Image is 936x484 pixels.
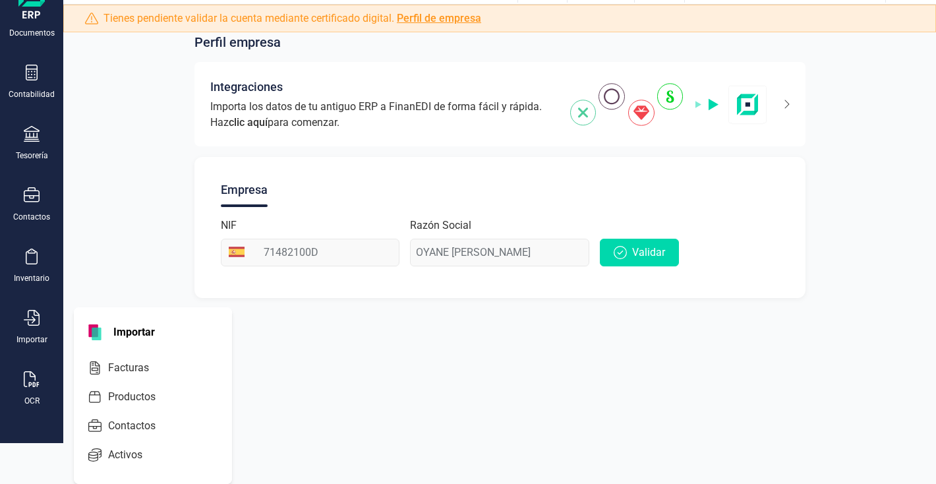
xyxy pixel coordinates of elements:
div: Importar [16,334,47,345]
div: Contabilidad [9,89,55,100]
label: Razón Social [410,218,471,233]
span: Perfil empresa [194,33,281,51]
div: Tesorería [16,150,48,161]
span: Facturas [103,360,173,376]
div: Empresa [221,173,268,207]
span: Importar [105,324,163,340]
div: OCR [24,396,40,406]
span: Tienes pendiente validar la cuenta mediante certificado digital. [103,11,481,26]
button: Validar [600,239,679,266]
a: Perfil de empresa [397,12,481,24]
img: integrations-img [570,83,767,126]
span: Activos [103,447,166,463]
span: clic aquí [229,116,268,129]
span: Importa los datos de tu antiguo ERP a FinanEDI de forma fácil y rápida. Haz para comenzar. [210,99,554,131]
div: Contactos [13,212,50,222]
label: NIF [221,218,237,233]
span: Contactos [103,418,179,434]
span: Validar [632,245,665,260]
span: Productos [103,389,179,405]
span: Integraciones [210,78,283,96]
div: Documentos [9,28,55,38]
div: Inventario [14,273,49,284]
